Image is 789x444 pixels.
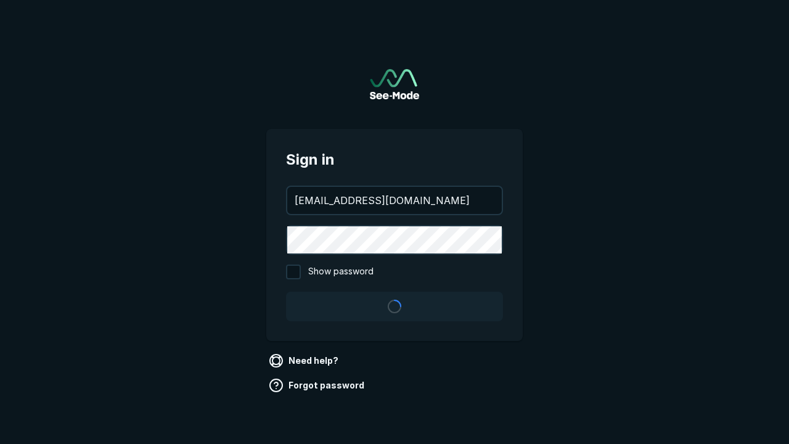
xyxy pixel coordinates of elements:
span: Sign in [286,149,503,171]
a: Go to sign in [370,69,419,99]
span: Show password [308,265,374,279]
input: your@email.com [287,187,502,214]
a: Forgot password [266,376,369,395]
a: Need help? [266,351,343,371]
img: See-Mode Logo [370,69,419,99]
